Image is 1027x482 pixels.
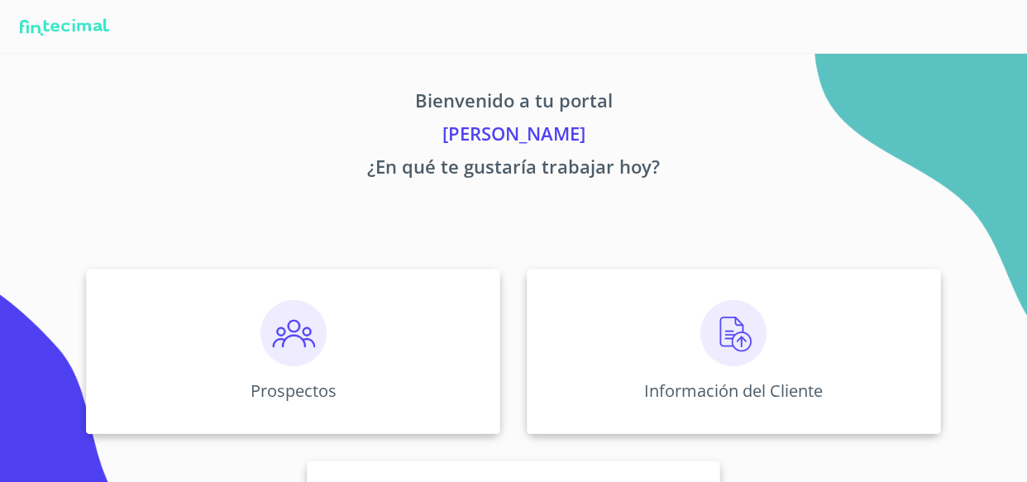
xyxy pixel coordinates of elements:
[260,300,327,366] img: prospectos.png
[840,13,1007,40] button: account of current user
[20,87,1007,120] p: Bienvenido a tu portal
[644,379,823,402] p: Información del Cliente
[700,300,767,366] img: carga.png
[840,13,987,40] span: [PERSON_NAME]
[20,120,1007,153] p: [PERSON_NAME]
[251,379,337,402] p: Prospectos
[20,153,1007,186] p: ¿En qué te gustaría trabajar hoy?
